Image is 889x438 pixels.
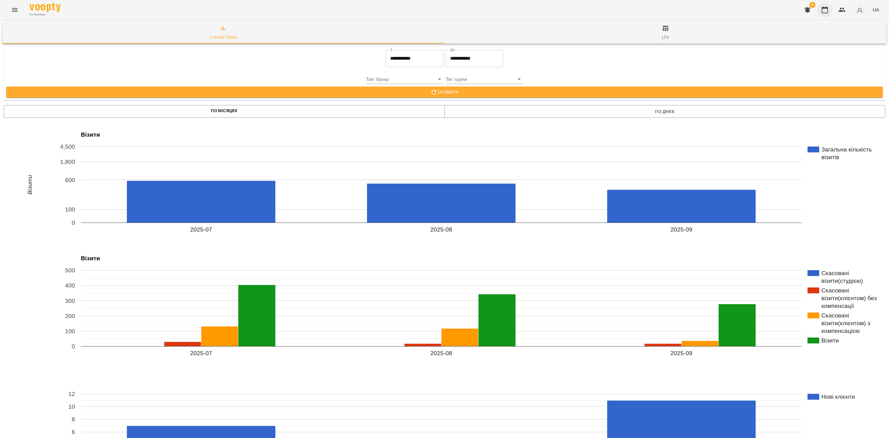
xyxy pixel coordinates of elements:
text: Загальна кількість [821,147,872,153]
text: 1,800 [60,159,75,165]
text: 8 [72,416,75,423]
img: avatar_s.png [855,6,864,14]
text: 2025-09 [670,227,692,233]
text: 0 [72,343,75,350]
text: 2025-07 [190,350,212,357]
img: Voopty Logo [30,3,61,12]
text: Візити [81,255,100,262]
text: компенсації [821,303,854,309]
span: По днях [449,108,881,115]
div: ltv [662,34,669,41]
text: 500 [65,267,75,274]
text: 10 [69,404,75,410]
button: Menu [7,2,22,17]
text: 2025-08 [430,350,452,357]
button: UA [870,4,882,15]
button: Оновити [6,87,883,98]
span: Оновити [11,88,878,96]
text: Нові клієнти [821,394,855,400]
text: 200 [65,313,75,319]
text: компенсацією [821,328,860,334]
text: 2025-09 [670,350,692,357]
text: Скасовані [821,270,849,277]
label: По місяцях [211,107,237,114]
span: For Business [30,13,61,17]
text: Скасовані [821,313,849,319]
text: 4,500 [60,144,75,150]
text: Візити [821,338,839,344]
text: Візити [27,175,33,195]
text: 2025-07 [190,227,212,233]
text: 100 [65,328,75,334]
text: візити(клієнтом) з [821,320,870,327]
span: 5 [809,2,816,8]
button: По днях [444,105,886,118]
text: візити(студією) [821,278,863,284]
text: 300 [65,298,75,304]
button: По місяцях [4,105,445,118]
text: 6 [72,429,75,436]
text: Візити [81,132,100,138]
text: 600 [65,177,75,183]
div: Статистика [210,34,238,41]
span: UA [873,6,879,13]
text: 0 [72,219,75,226]
text: 12 [69,391,75,398]
text: візитів [821,154,839,161]
text: візити(клієнтом) без [821,295,877,302]
text: 400 [65,283,75,289]
text: 100 [65,206,75,213]
text: Скасовані [821,287,849,294]
text: 2025-08 [430,227,452,233]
